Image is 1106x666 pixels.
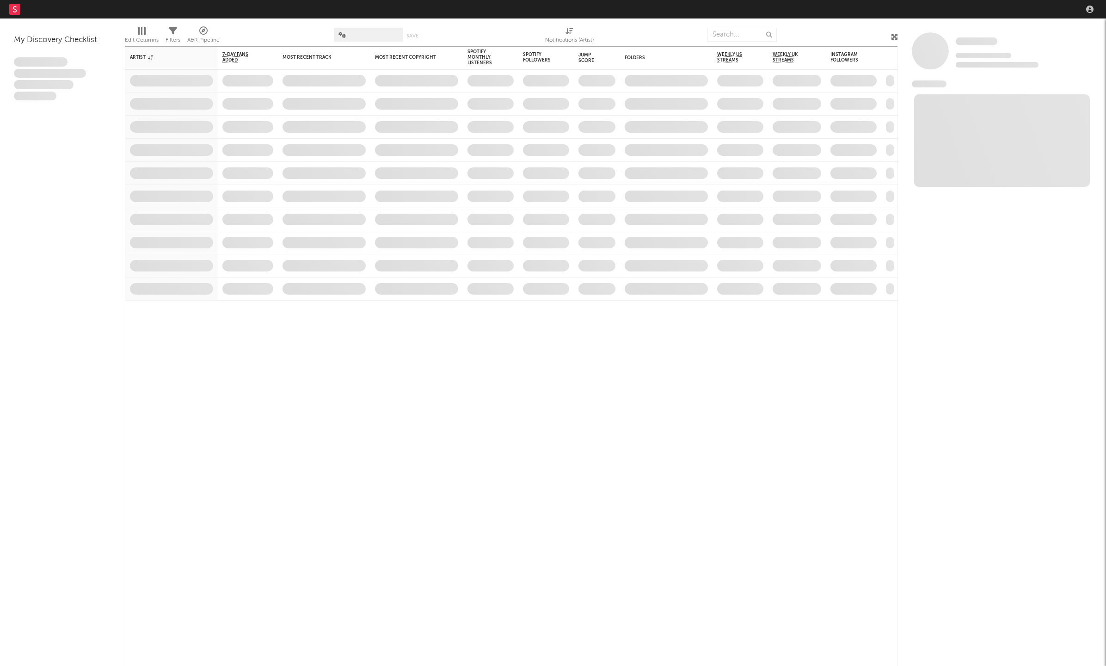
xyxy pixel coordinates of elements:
span: Integer aliquet in purus et [14,69,86,78]
span: Aliquam viverra [14,92,56,101]
div: Most Recent Track [283,55,352,60]
span: Tracking Since: [DATE] [956,53,1011,58]
div: My Discovery Checklist [14,35,111,46]
span: News Feed [912,80,946,87]
div: Notifications (Artist) [545,23,594,50]
span: Weekly UK Streams [773,52,807,63]
span: 7-Day Fans Added [222,52,259,63]
div: A&R Pipeline [187,23,220,50]
span: 0 fans last week [956,62,1038,68]
div: Edit Columns [125,35,159,46]
div: Notifications (Artist) [545,35,594,46]
div: Edit Columns [125,23,159,50]
span: Weekly US Streams [717,52,750,63]
div: Instagram Followers [830,52,863,63]
div: Folders [625,55,694,61]
button: Save [406,33,418,38]
div: Spotify Followers [523,52,555,63]
span: Some Artist [956,37,997,45]
span: Lorem ipsum dolor [14,57,68,67]
div: A&R Pipeline [187,35,220,46]
span: Praesent ac interdum [14,80,74,89]
div: Artist [130,55,199,60]
div: Spotify Monthly Listeners [467,49,500,66]
div: Most Recent Copyright [375,55,444,60]
div: Filters [166,35,180,46]
div: Jump Score [578,52,602,63]
a: Some Artist [956,37,997,46]
input: Search... [707,28,777,42]
div: Filters [166,23,180,50]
